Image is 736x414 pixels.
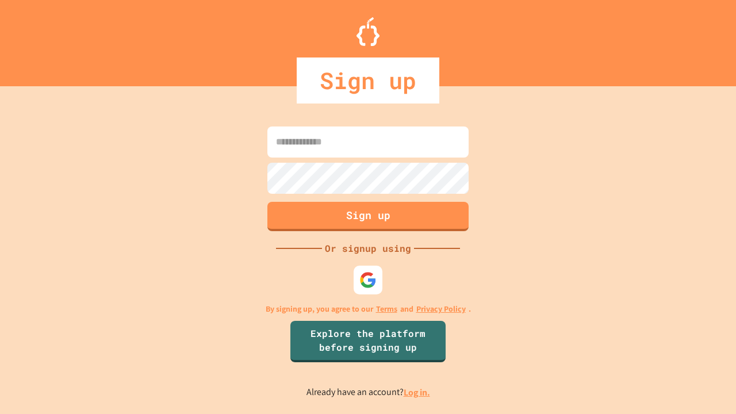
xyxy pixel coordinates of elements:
[416,303,466,315] a: Privacy Policy
[290,321,446,362] a: Explore the platform before signing up
[356,17,379,46] img: Logo.svg
[359,271,377,289] img: google-icon.svg
[306,385,430,400] p: Already have an account?
[266,303,471,315] p: By signing up, you agree to our and .
[404,386,430,398] a: Log in.
[297,57,439,103] div: Sign up
[267,202,469,231] button: Sign up
[322,241,414,255] div: Or signup using
[376,303,397,315] a: Terms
